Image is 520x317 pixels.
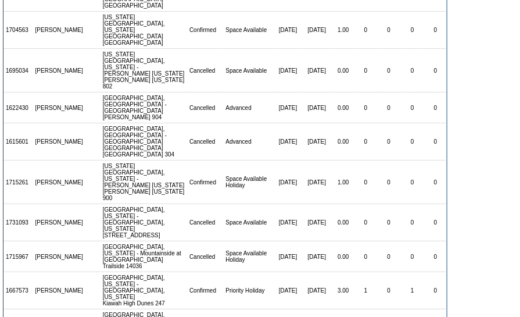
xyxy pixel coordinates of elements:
[424,161,447,204] td: 0
[274,49,302,92] td: [DATE]
[332,12,355,49] td: 1.00
[3,272,33,309] td: 1667573
[354,161,377,204] td: 0
[223,241,274,272] td: Space Available Holiday
[424,241,447,272] td: 0
[101,272,187,309] td: [GEOGRAPHIC_DATA], [US_STATE] - [GEOGRAPHIC_DATA], [US_STATE] Kiawah High Dunes 247
[377,12,401,49] td: 0
[223,204,274,241] td: Space Available
[223,12,274,49] td: Space Available
[377,49,401,92] td: 0
[3,92,33,123] td: 1622430
[377,241,401,272] td: 0
[187,161,223,204] td: Confirmed
[33,92,86,123] td: [PERSON_NAME]
[332,92,355,123] td: 0.00
[302,12,332,49] td: [DATE]
[33,123,86,161] td: [PERSON_NAME]
[3,49,33,92] td: 1695034
[302,123,332,161] td: [DATE]
[274,272,302,309] td: [DATE]
[187,49,223,92] td: Cancelled
[223,92,274,123] td: Advanced
[33,204,86,241] td: [PERSON_NAME]
[187,204,223,241] td: Cancelled
[354,123,377,161] td: 0
[332,123,355,161] td: 0.00
[377,204,401,241] td: 0
[101,12,187,49] td: [US_STATE][GEOGRAPHIC_DATA], [US_STATE][GEOGRAPHIC_DATA] [GEOGRAPHIC_DATA]
[223,161,274,204] td: Space Available Holiday
[3,123,33,161] td: 1615601
[33,241,86,272] td: [PERSON_NAME]
[354,272,377,309] td: 1
[274,123,302,161] td: [DATE]
[187,92,223,123] td: Cancelled
[377,161,401,204] td: 0
[354,241,377,272] td: 0
[354,49,377,92] td: 0
[332,161,355,204] td: 1.00
[101,123,187,161] td: [GEOGRAPHIC_DATA], [GEOGRAPHIC_DATA] - [GEOGRAPHIC_DATA] [GEOGRAPHIC_DATA] [GEOGRAPHIC_DATA] 304
[274,241,302,272] td: [DATE]
[302,204,332,241] td: [DATE]
[424,272,447,309] td: 0
[223,272,274,309] td: Priority Holiday
[3,12,33,49] td: 1704563
[377,272,401,309] td: 0
[424,204,447,241] td: 0
[354,204,377,241] td: 0
[3,241,33,272] td: 1715967
[3,161,33,204] td: 1715261
[401,161,425,204] td: 0
[332,49,355,92] td: 0.00
[187,12,223,49] td: Confirmed
[274,12,302,49] td: [DATE]
[332,241,355,272] td: 0.00
[401,272,425,309] td: 1
[401,92,425,123] td: 0
[302,49,332,92] td: [DATE]
[187,241,223,272] td: Cancelled
[354,92,377,123] td: 0
[33,49,86,92] td: [PERSON_NAME]
[401,204,425,241] td: 0
[424,12,447,49] td: 0
[401,123,425,161] td: 0
[401,241,425,272] td: 0
[223,123,274,161] td: Advanced
[424,92,447,123] td: 0
[33,272,86,309] td: [PERSON_NAME]
[274,92,302,123] td: [DATE]
[187,272,223,309] td: Confirmed
[101,161,187,204] td: [US_STATE][GEOGRAPHIC_DATA], [US_STATE] - [PERSON_NAME] [US_STATE] [PERSON_NAME] [US_STATE] 900
[101,49,187,92] td: [US_STATE][GEOGRAPHIC_DATA], [US_STATE] - [PERSON_NAME] [US_STATE] [PERSON_NAME] [US_STATE] 802
[377,92,401,123] td: 0
[101,204,187,241] td: [GEOGRAPHIC_DATA], [US_STATE] - [GEOGRAPHIC_DATA], [US_STATE] [STREET_ADDRESS]
[33,161,86,204] td: [PERSON_NAME]
[401,12,425,49] td: 0
[223,49,274,92] td: Space Available
[302,92,332,123] td: [DATE]
[302,161,332,204] td: [DATE]
[377,123,401,161] td: 0
[274,161,302,204] td: [DATE]
[302,272,332,309] td: [DATE]
[274,204,302,241] td: [DATE]
[101,241,187,272] td: [GEOGRAPHIC_DATA], [US_STATE] - Mountainside at [GEOGRAPHIC_DATA] Trailside 14036
[332,272,355,309] td: 3.00
[332,204,355,241] td: 0.00
[401,49,425,92] td: 0
[424,49,447,92] td: 0
[101,92,187,123] td: [GEOGRAPHIC_DATA], [GEOGRAPHIC_DATA] - [GEOGRAPHIC_DATA] [PERSON_NAME] 904
[33,12,86,49] td: [PERSON_NAME]
[187,123,223,161] td: Cancelled
[302,241,332,272] td: [DATE]
[354,12,377,49] td: 0
[424,123,447,161] td: 0
[3,204,33,241] td: 1731093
